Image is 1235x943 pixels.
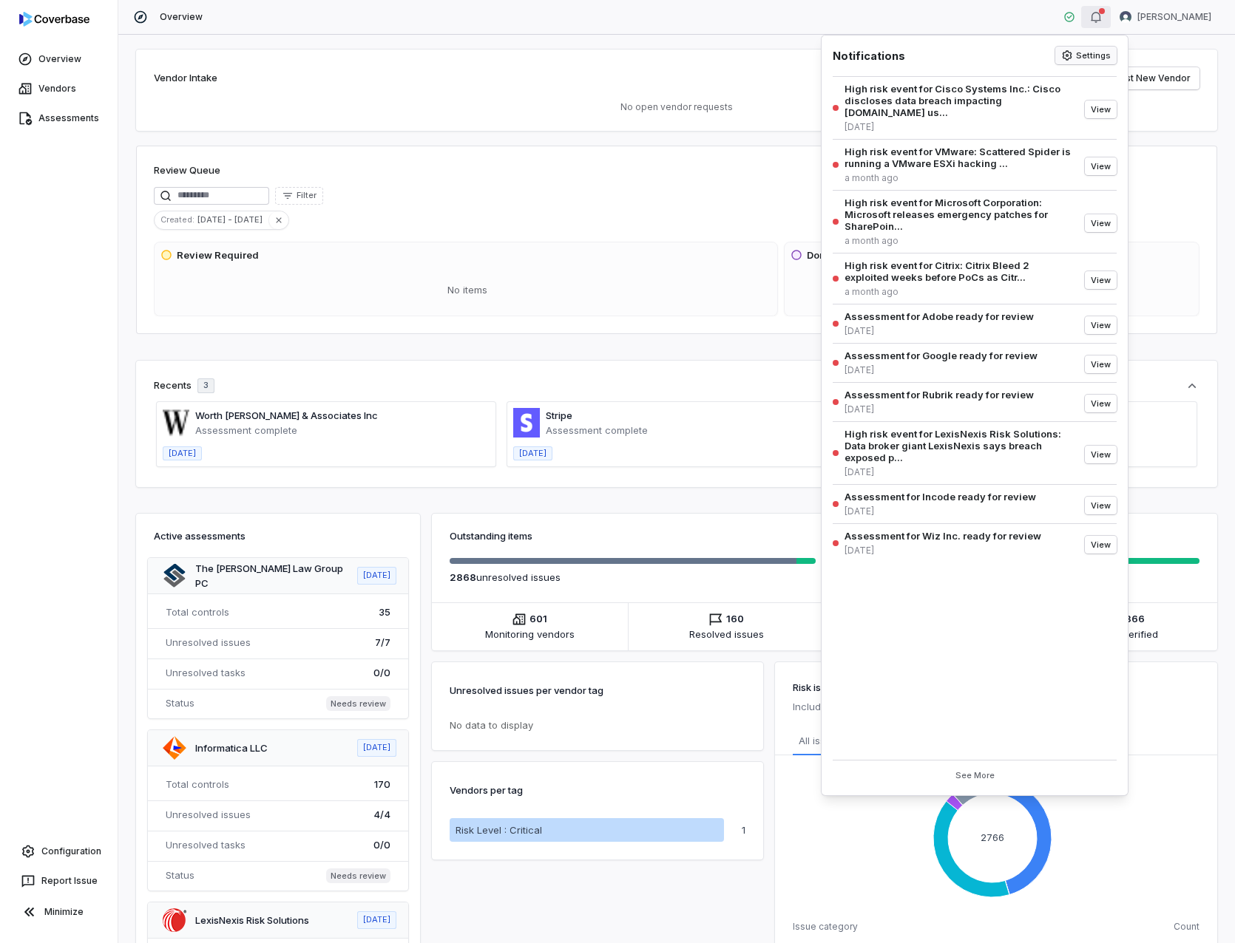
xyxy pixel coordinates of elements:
[1085,101,1117,118] button: View
[845,428,1073,463] div: High risk event for LexisNexis Risk Solutions: Data broker giant LexisNexis says breach exposed p...
[1075,67,1200,89] a: Request New Vendor
[1111,6,1220,28] button: Ryan Jenkins avatar[PERSON_NAME]
[845,530,1041,542] div: Assessment for Wiz Inc. ready for review
[799,733,842,748] span: All issues
[297,190,317,201] span: Filter
[845,146,1073,169] div: High risk event for VMware: Scattered Spider is running a VMware ESXi hacking ...
[845,197,1073,232] div: High risk event for Microsoft Corporation: Microsoft releases emergency patches for SharePoin...
[1085,497,1117,514] button: View
[154,101,1200,113] p: No open vendor requests
[450,528,1200,543] h3: Outstanding items
[160,11,203,23] span: Overview
[160,271,774,310] div: No items
[845,259,1073,283] div: High risk event for Citrix: Citrix Bleed 2 exploited weeks before PoCs as Citr...
[845,364,1038,376] div: [DATE]
[3,75,115,102] a: Vendors
[450,718,745,733] p: No data to display
[3,46,115,72] a: Overview
[154,163,220,178] h1: Review Queue
[807,248,831,263] h3: Done
[845,466,1073,478] div: [DATE]
[450,680,603,701] p: Unresolved issues per vendor tag
[485,627,575,641] span: Monitoring vendors
[845,83,1073,118] div: High risk event for Cisco Systems Inc.: Cisco discloses data breach impacting [DOMAIN_NAME] us...
[450,570,816,585] p: unresolved issue s
[154,528,402,543] h3: Active assessments
[177,248,259,263] h3: Review Required
[791,271,1196,310] div: No items
[1085,316,1117,334] button: View
[845,389,1034,401] div: Assessment for Rubrik ready for review
[1137,11,1211,23] span: [PERSON_NAME]
[195,914,309,926] a: LexisNexis Risk Solutions
[726,612,744,627] span: 160
[197,213,268,226] span: [DATE] - [DATE]
[845,121,1073,133] div: [DATE]
[845,505,1036,517] div: [DATE]
[275,187,323,205] button: Filter
[845,350,1038,361] div: Assessment for Google ready for review
[1085,271,1117,289] button: View
[155,213,197,226] span: Created :
[1085,157,1117,175] button: View
[195,742,268,754] a: Informatica LLC
[845,325,1034,337] div: [DATE]
[6,897,112,927] button: Minimize
[529,612,547,627] span: 601
[833,47,905,64] h1: Notifications
[154,378,1200,393] button: Recents3
[845,545,1041,556] div: [DATE]
[154,71,217,86] h2: Vendor Intake
[450,571,476,583] span: 2868
[19,12,89,27] img: logo-D7KZi-bG.svg
[1120,11,1131,23] img: Ryan Jenkins avatar
[203,380,209,391] span: 3
[793,921,858,933] span: Issue category
[845,491,1036,503] div: Assessment for Incode ready for review
[546,409,572,421] a: Stripe
[1055,47,1117,64] button: Settings
[793,680,1200,695] h3: Risk issue analysis
[689,627,764,641] span: Resolved issues
[1085,395,1117,412] button: View
[1174,921,1200,933] span: Count
[6,838,112,865] a: Configuration
[456,823,542,837] p: Risk Level : Critical
[3,105,115,132] a: Assessments
[845,172,1073,184] div: a month ago
[450,780,523,800] p: Vendors per tag
[845,310,1034,322] div: Assessment for Adobe ready for review
[1085,536,1117,554] button: View
[742,825,745,835] p: 1
[845,286,1073,298] div: a month ago
[1085,214,1117,232] button: View
[1085,355,1117,373] button: View
[981,831,1004,842] text: 2766
[1085,446,1117,463] button: View
[845,235,1073,247] div: a month ago
[6,868,112,894] button: Report Issue
[154,378,214,393] div: Recents
[195,562,343,589] a: The [PERSON_NAME] Law Group PC
[950,766,1001,784] button: See More
[793,698,1200,715] p: Includes data from all in-progress and complete vendor assessments
[845,404,1034,415] div: [DATE]
[195,409,378,421] a: Worth [PERSON_NAME] & Associates Inc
